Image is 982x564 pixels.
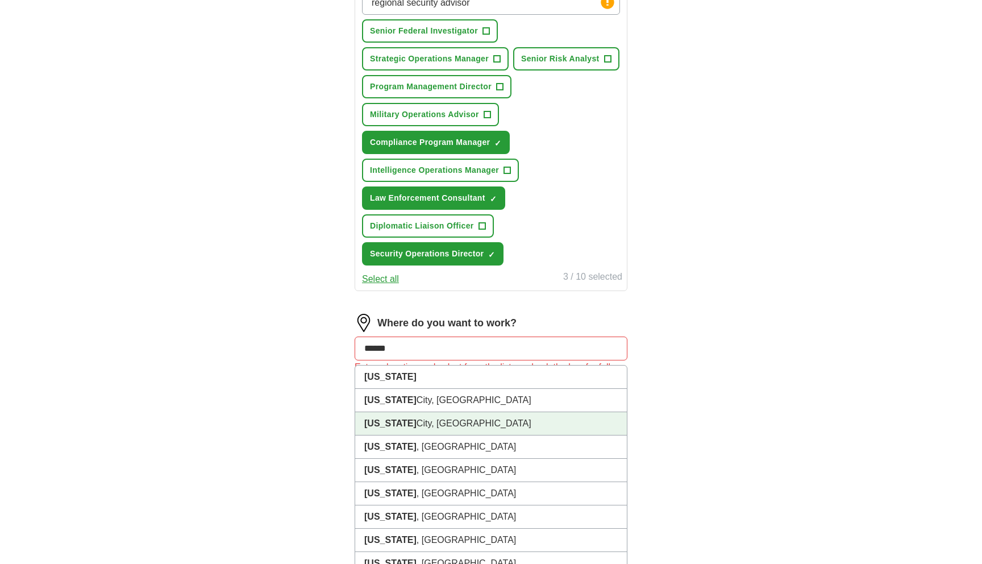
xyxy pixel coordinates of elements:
[370,192,485,204] span: Law Enforcement Consultant
[488,250,495,259] span: ✓
[355,389,627,412] li: City, [GEOGRAPHIC_DATA]
[362,186,505,210] button: Law Enforcement Consultant✓
[355,412,627,436] li: City, [GEOGRAPHIC_DATA]
[513,47,619,70] button: Senior Risk Analyst
[364,418,417,428] strong: [US_STATE]
[364,395,417,405] strong: [US_STATE]
[362,47,509,70] button: Strategic Operations Manager
[364,372,417,381] strong: [US_STATE]
[494,139,501,148] span: ✓
[370,53,489,65] span: Strategic Operations Manager
[362,75,511,98] button: Program Management Director
[377,316,517,331] label: Where do you want to work?
[362,19,498,43] button: Senior Federal Investigator
[355,482,627,505] li: , [GEOGRAPHIC_DATA]
[370,136,490,148] span: Compliance Program Manager
[563,270,622,286] div: 3 / 10 selected
[355,360,627,388] div: Enter a location and select from the list, or check the box for fully remote roles
[364,512,417,521] strong: [US_STATE]
[364,535,417,545] strong: [US_STATE]
[355,459,627,482] li: , [GEOGRAPHIC_DATA]
[362,242,504,266] button: Security Operations Director✓
[364,442,417,451] strong: [US_STATE]
[364,465,417,475] strong: [US_STATE]
[355,529,627,552] li: , [GEOGRAPHIC_DATA]
[370,248,484,260] span: Security Operations Director
[362,103,499,126] button: Military Operations Advisor
[355,436,627,459] li: , [GEOGRAPHIC_DATA]
[362,272,399,286] button: Select all
[370,81,492,93] span: Program Management Director
[362,214,494,238] button: Diplomatic Liaison Officer
[370,164,499,176] span: Intelligence Operations Manager
[370,220,474,232] span: Diplomatic Liaison Officer
[521,53,600,65] span: Senior Risk Analyst
[490,194,497,204] span: ✓
[355,314,373,332] img: location.png
[355,505,627,529] li: , [GEOGRAPHIC_DATA]
[370,109,479,121] span: Military Operations Advisor
[370,25,478,37] span: Senior Federal Investigator
[362,159,519,182] button: Intelligence Operations Manager
[362,131,510,154] button: Compliance Program Manager✓
[364,488,417,498] strong: [US_STATE]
